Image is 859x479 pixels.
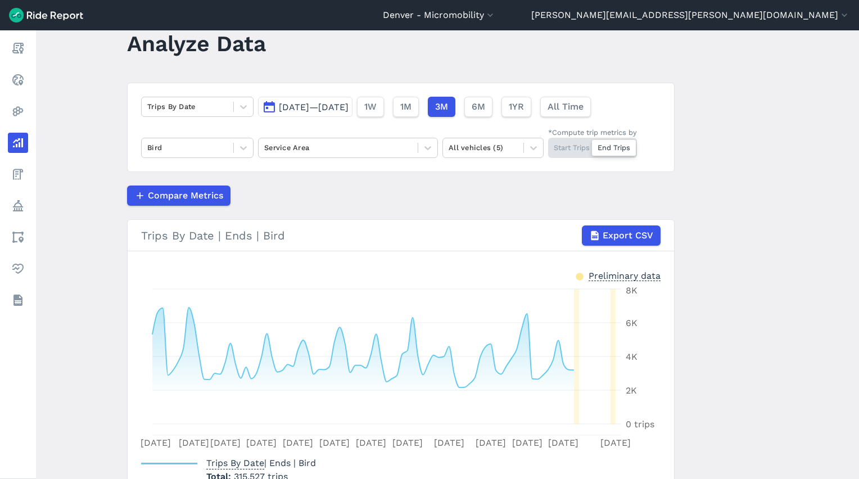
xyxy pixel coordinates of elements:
tspan: [DATE] [319,437,350,448]
a: Areas [8,227,28,247]
tspan: 8K [626,285,638,296]
a: Report [8,38,28,58]
tspan: [DATE] [246,437,277,448]
tspan: 0 trips [626,419,654,430]
tspan: [DATE] [600,437,631,448]
button: 6M [464,97,492,117]
tspan: 2K [626,385,637,396]
span: | Ends | Bird [206,458,316,468]
button: Denver - Micromobility [383,8,496,22]
a: Health [8,259,28,279]
tspan: [DATE] [179,437,209,448]
tspan: [DATE] [141,437,171,448]
button: [DATE]—[DATE] [258,97,352,117]
a: Analyze [8,133,28,153]
span: 1W [364,100,377,114]
tspan: [DATE] [548,437,578,448]
button: 1YR [501,97,531,117]
span: Trips By Date [206,454,264,469]
span: Compare Metrics [148,189,223,202]
tspan: [DATE] [392,437,423,448]
div: Trips By Date | Ends | Bird [141,225,661,246]
span: 1YR [509,100,524,114]
button: Export CSV [582,225,661,246]
a: Policy [8,196,28,216]
button: All Time [540,97,591,117]
button: 3M [428,97,455,117]
span: 3M [435,100,448,114]
span: 6M [472,100,485,114]
tspan: 4K [626,351,638,362]
img: Ride Report [9,8,83,22]
span: [DATE]—[DATE] [279,102,349,112]
h1: Analyze Data [127,28,266,59]
button: 1W [357,97,384,117]
button: [PERSON_NAME][EMAIL_ADDRESS][PERSON_NAME][DOMAIN_NAME] [531,8,850,22]
span: Export CSV [603,229,653,242]
span: 1M [400,100,412,114]
tspan: [DATE] [283,437,313,448]
a: Heatmaps [8,101,28,121]
a: Fees [8,164,28,184]
button: 1M [393,97,419,117]
span: All Time [548,100,584,114]
tspan: [DATE] [210,437,241,448]
a: Realtime [8,70,28,90]
a: Datasets [8,290,28,310]
div: Preliminary data [589,269,661,281]
div: *Compute trip metrics by [548,127,637,138]
tspan: [DATE] [356,437,386,448]
tspan: [DATE] [512,437,542,448]
tspan: 6K [626,318,638,328]
tspan: [DATE] [434,437,464,448]
tspan: [DATE] [476,437,506,448]
button: Compare Metrics [127,186,230,206]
